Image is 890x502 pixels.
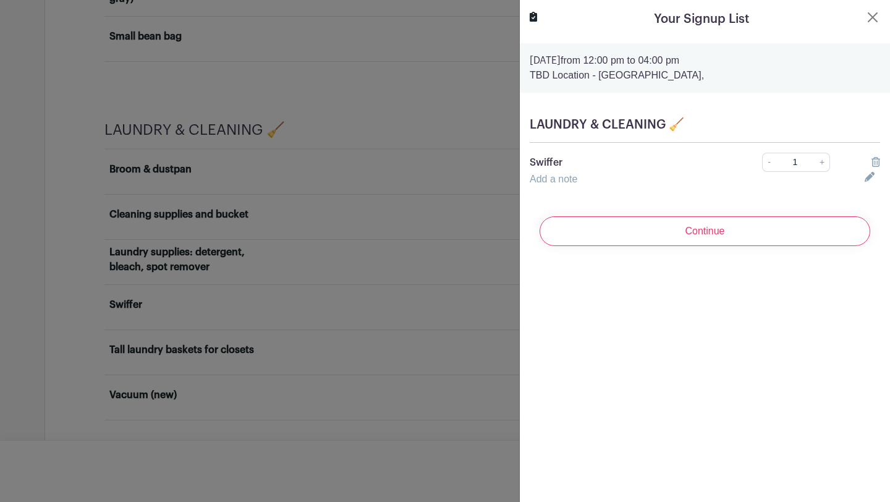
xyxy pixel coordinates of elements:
[530,53,880,68] p: from 12:00 pm to 04:00 pm
[540,216,870,246] input: Continue
[530,56,561,66] strong: [DATE]
[530,68,880,83] p: TBD Location - [GEOGRAPHIC_DATA],
[654,10,749,28] h5: Your Signup List
[815,153,830,172] a: +
[762,153,776,172] a: -
[865,10,880,25] button: Close
[530,174,577,184] a: Add a note
[530,155,728,170] p: Swiffer
[530,117,880,132] h5: LAUNDRY & CLEANING 🧹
